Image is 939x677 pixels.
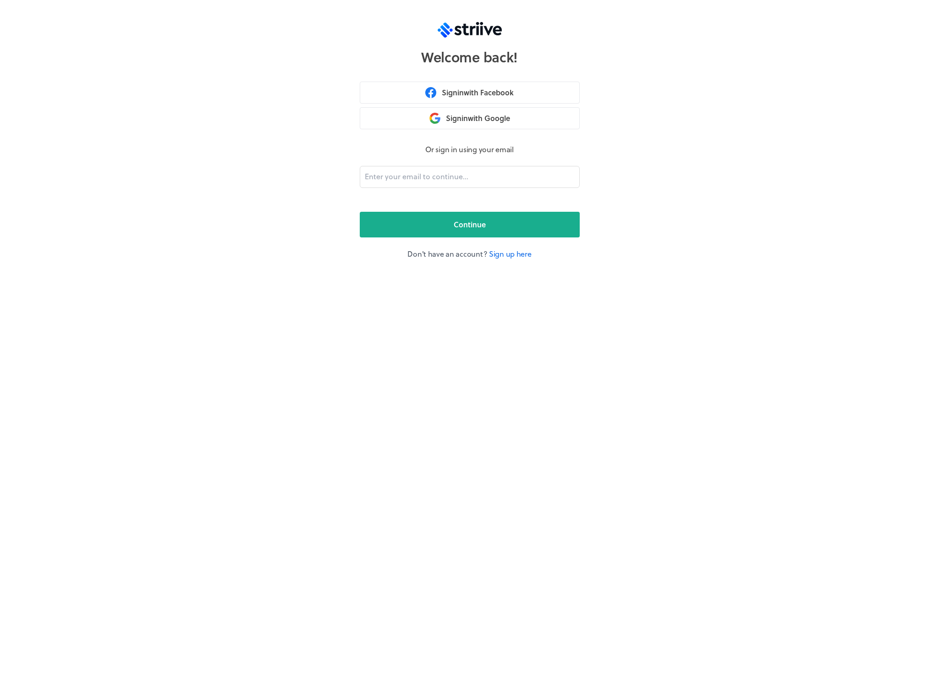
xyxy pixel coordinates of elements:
[360,166,580,188] input: Enter your email to continue...
[360,212,580,237] button: Continue
[454,219,486,230] span: Continue
[912,650,934,672] iframe: gist-messenger-bubble-iframe
[360,107,580,129] button: Signinwith Google
[421,49,518,65] h1: Welcome back!
[360,248,580,259] p: Don't have an account?
[360,82,580,104] button: Signinwith Facebook
[360,144,580,155] p: Or sign in using your email
[438,22,502,38] img: logo-trans.svg
[489,248,532,259] a: Sign up here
